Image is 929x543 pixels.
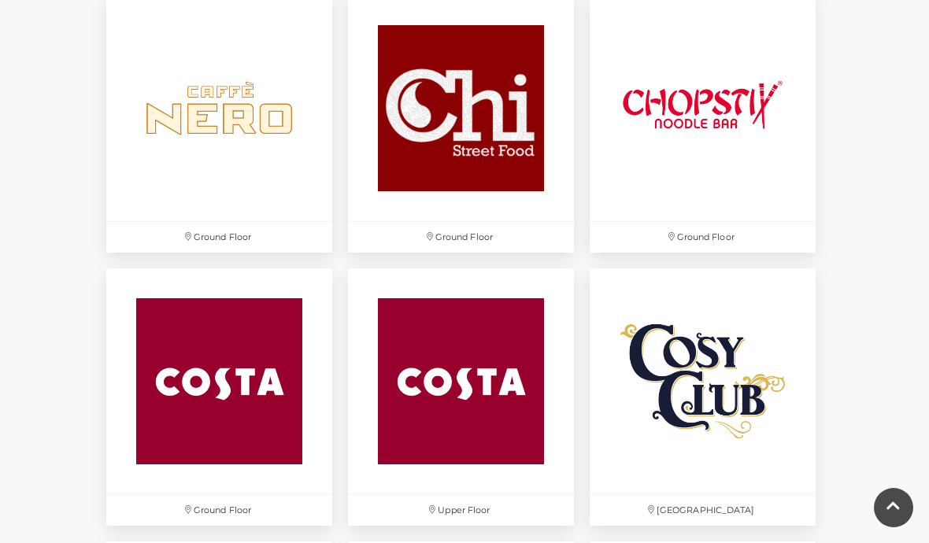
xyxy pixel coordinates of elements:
[348,222,574,253] p: Ground Floor
[582,260,824,534] a: [GEOGRAPHIC_DATA]
[340,260,582,534] a: Upper Floor
[106,222,332,253] p: Ground Floor
[98,260,340,534] a: Ground Floor
[590,222,816,253] p: Ground Floor
[590,495,816,526] p: [GEOGRAPHIC_DATA]
[348,495,574,526] p: Upper Floor
[106,495,332,526] p: Ground Floor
